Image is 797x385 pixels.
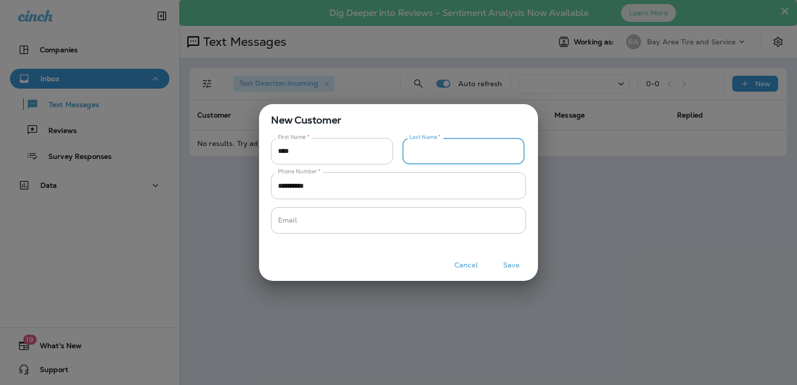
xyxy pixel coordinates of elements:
label: Last Name [409,133,441,141]
button: Save [493,257,530,273]
label: Phone Number [278,168,320,175]
label: First Name [278,133,310,141]
button: Cancel [447,257,485,273]
span: New Customer [259,104,538,128]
